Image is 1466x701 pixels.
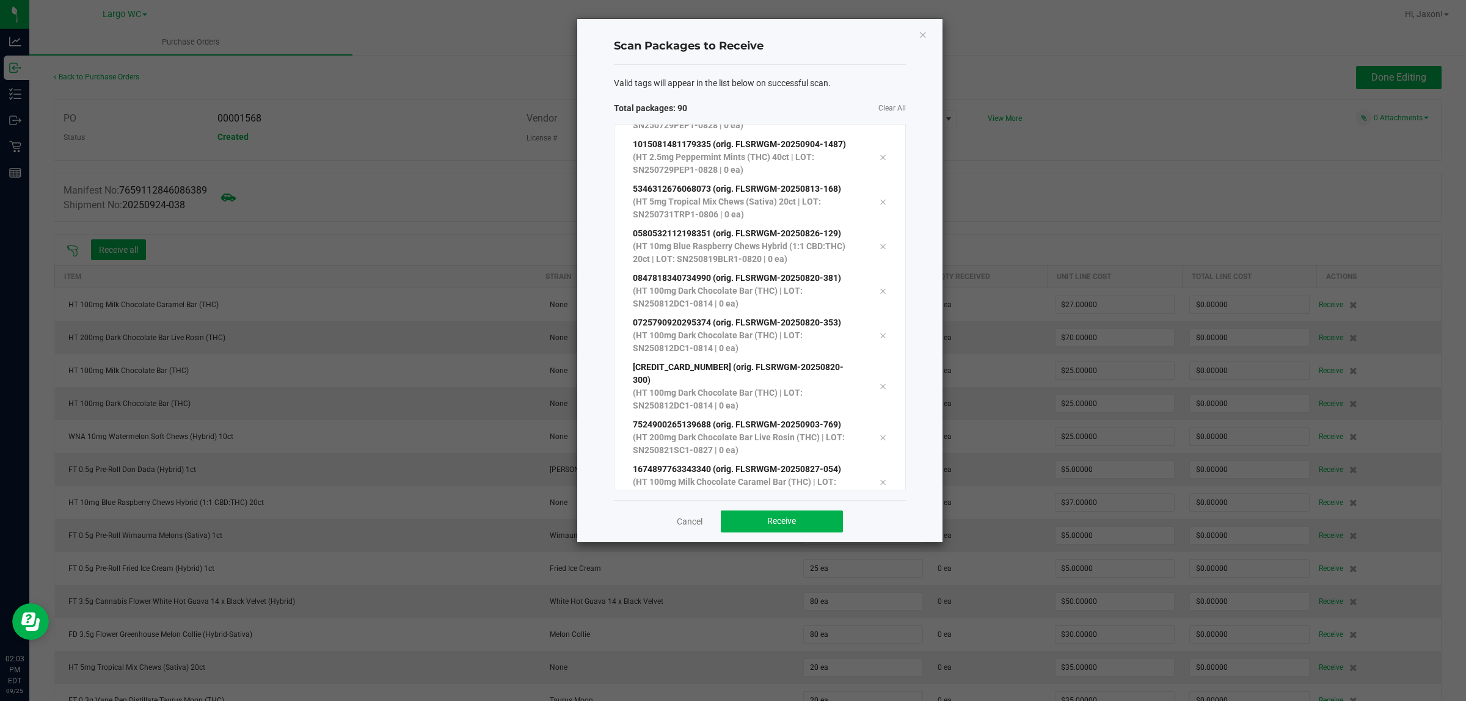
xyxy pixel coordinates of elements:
div: Remove tag [870,430,895,445]
iframe: Resource center [12,603,49,640]
p: (HT 100mg Dark Chocolate Bar (THC) | LOT: SN250812DC1-0814 | 0 ea) [633,387,861,412]
p: (HT 100mg Dark Chocolate Bar (THC) | LOT: SN250812DC1-0814 | 0 ea) [633,329,861,355]
div: Remove tag [870,239,895,253]
span: Valid tags will appear in the list below on successful scan. [614,77,831,90]
span: Receive [767,516,796,526]
a: Clear All [878,103,906,114]
span: 5346312676068073 (orig. FLSRWGM-20250813-168) [633,184,841,194]
div: Remove tag [870,474,895,489]
span: Total packages: 90 [614,102,760,115]
h4: Scan Packages to Receive [614,38,906,54]
p: (HT 5mg Tropical Mix Chews (Sativa) 20ct | LOT: SN250731TRP1-0806 | 0 ea) [633,195,861,221]
span: 7524900265139688 (orig. FLSRWGM-20250903-769) [633,420,841,429]
button: Close [919,27,927,42]
p: (HT 100mg Dark Chocolate Bar (THC) | LOT: SN250812DC1-0814 | 0 ea) [633,285,861,310]
div: Remove tag [870,379,895,394]
div: Remove tag [870,328,895,343]
div: Remove tag [870,150,895,164]
span: 0847818340734990 (orig. FLSRWGM-20250820-381) [633,273,841,283]
div: Remove tag [870,194,895,209]
p: (HT 10mg Blue Raspberry Chews Hybrid (1:1 CBD:THC) 20ct | LOT: SN250819BLR1-0820 | 0 ea) [633,240,861,266]
span: 0725790920295374 (orig. FLSRWGM-20250820-353) [633,318,841,327]
p: (HT 2.5mg Peppermint Mints (THC) 40ct | LOT: SN250729PEP1-0828 | 0 ea) [633,151,861,176]
span: 0580532112198351 (orig. FLSRWGM-20250826-129) [633,228,841,238]
button: Receive [721,510,843,532]
div: Remove tag [870,283,895,298]
a: Cancel [677,515,702,528]
span: 1674897763343340 (orig. FLSRWGM-20250827-054) [633,464,841,474]
span: [CREDIT_CARD_NUMBER] (orig. FLSRWGM-20250820-300) [633,362,844,385]
p: (HT 100mg Milk Chocolate Caramel Bar (THC) | LOT: SN250818CC1-0820 | 0 ea) [633,476,861,501]
p: (HT 200mg Dark Chocolate Bar Live Rosin (THC) | LOT: SN250821SC1-0827 | 0 ea) [633,431,861,457]
span: 1015081481179335 (orig. FLSRWGM-20250904-1487) [633,139,846,149]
